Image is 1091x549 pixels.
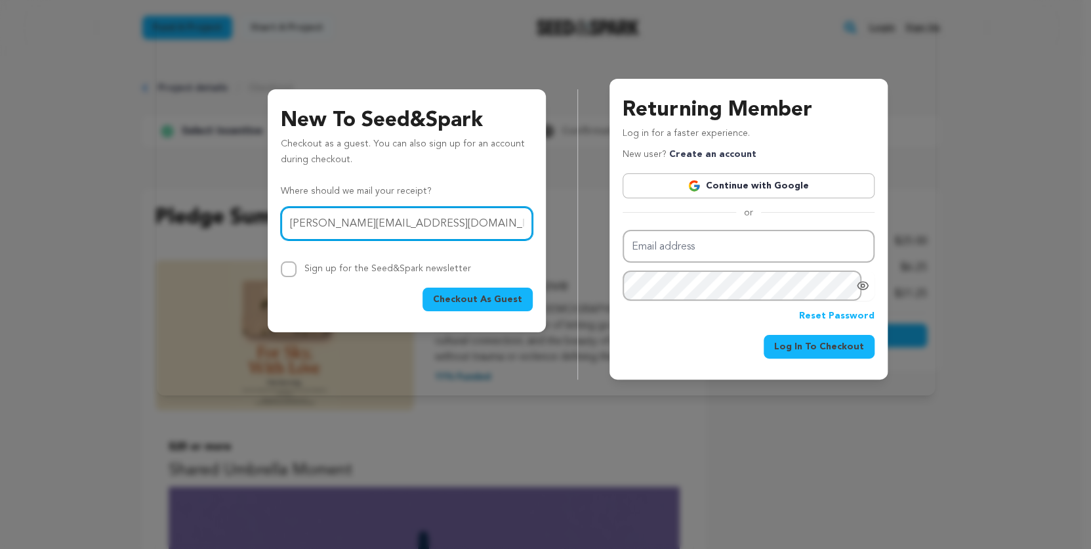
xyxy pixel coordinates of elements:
[422,288,533,311] button: Checkout As Guest
[281,184,533,200] p: Where should we mail your receipt?
[623,95,875,126] h3: Returning Member
[774,340,864,353] span: Log In To Checkout
[281,105,533,137] h3: New To Seed&Spark
[623,147,756,163] p: New user?
[623,173,875,198] a: Continue with Google
[688,179,701,192] img: Google logo
[623,126,875,147] p: Log in for a faster experience.
[856,279,869,292] a: Show password as plain text. Warning: this will display your password on the screen.
[669,150,756,159] a: Create an account
[623,230,875,263] input: Email address
[736,206,761,219] span: or
[281,137,533,173] p: Checkout as a guest. You can also sign up for an account during checkout.
[433,293,522,306] span: Checkout As Guest
[281,207,533,240] input: Email address
[304,264,471,273] label: Sign up for the Seed&Spark newsletter
[799,309,875,324] a: Reset Password
[764,335,875,359] button: Log In To Checkout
